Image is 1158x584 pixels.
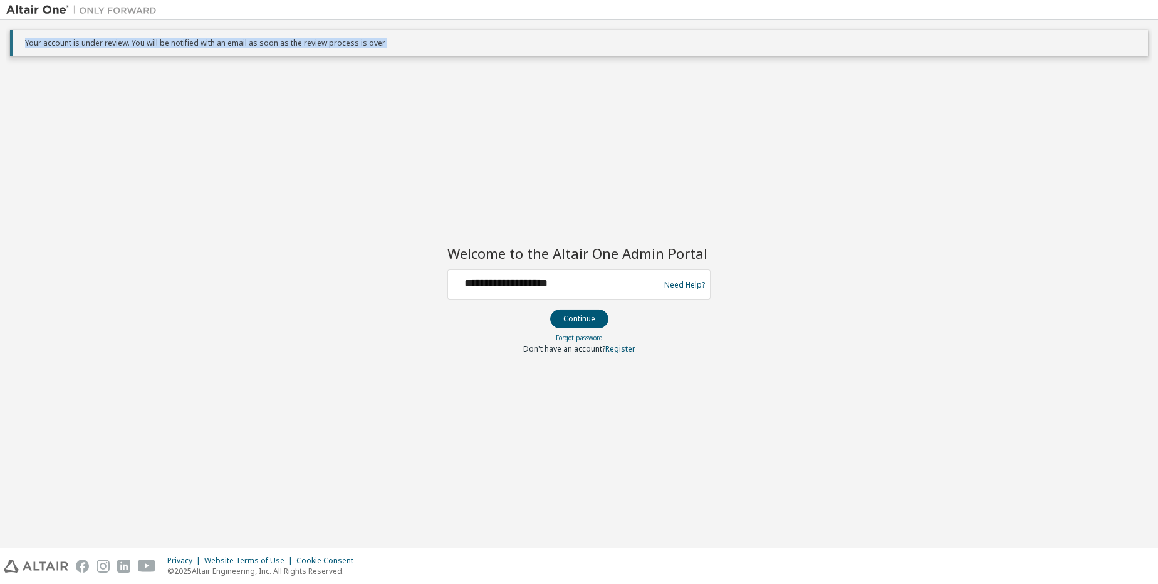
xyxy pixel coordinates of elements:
[6,4,163,16] img: Altair One
[76,560,89,573] img: facebook.svg
[4,560,68,573] img: altair_logo.svg
[25,38,1138,48] p: Your account is under review. You will be notified with an email as soon as the review process is...
[167,566,361,576] p: © 2025 Altair Engineering, Inc. All Rights Reserved.
[96,560,110,573] img: instagram.svg
[556,333,603,342] a: Forgot password
[550,310,608,328] button: Continue
[296,556,361,566] div: Cookie Consent
[117,560,130,573] img: linkedin.svg
[523,343,605,354] span: Don't have an account?
[138,560,156,573] img: youtube.svg
[167,556,204,566] div: Privacy
[447,244,711,262] h2: Welcome to the Altair One Admin Portal
[605,343,635,354] a: Register
[204,556,296,566] div: Website Terms of Use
